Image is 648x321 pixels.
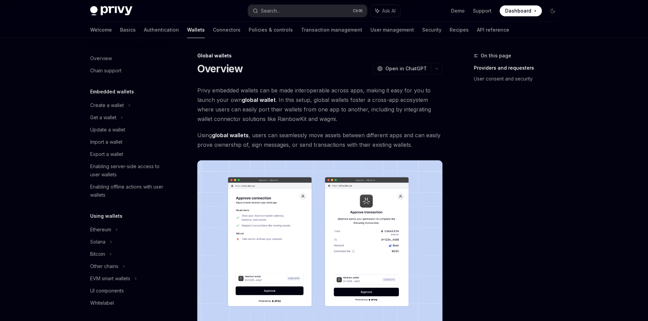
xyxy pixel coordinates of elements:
div: Enabling offline actions with user wallets [90,183,168,199]
div: Solana [90,238,105,246]
div: Whitelabel [90,299,114,307]
a: Connectors [213,22,240,38]
a: Chain support [85,65,172,77]
div: Get a wallet [90,113,116,122]
div: Global wallets [197,52,443,59]
a: Wallets [187,22,205,38]
a: Enabling server-side access to user wallets [85,160,172,181]
div: Search... [261,7,280,15]
span: Privy embedded wallets can be made interoperable across apps, making it easy for you to launch yo... [197,86,443,124]
h5: Using wallets [90,212,122,220]
div: Ethereum [90,226,111,234]
div: Chain support [90,67,121,75]
strong: global wallets [212,132,249,139]
a: Export a wallet [85,148,172,160]
button: Open in ChatGPT [373,63,431,74]
span: On this page [481,52,511,60]
button: Toggle dark mode [547,5,558,16]
div: Update a wallet [90,126,125,134]
div: EVM smart wallets [90,274,130,283]
a: Authentication [144,22,179,38]
a: User management [370,22,414,38]
div: Overview [90,54,112,63]
a: Overview [85,52,172,65]
a: Providers and requesters [474,63,564,73]
div: Create a wallet [90,101,124,109]
span: Open in ChatGPT [385,65,427,72]
span: Ask AI [382,7,396,14]
a: Recipes [450,22,469,38]
h5: Embedded wallets [90,88,134,96]
a: Support [473,7,492,14]
a: Basics [120,22,136,38]
div: Enabling server-side access to user wallets [90,162,168,179]
div: Bitcoin [90,250,105,258]
a: API reference [477,22,509,38]
button: Ask AI [370,5,400,17]
span: Ctrl K [353,8,363,14]
strong: global wallet [242,96,276,103]
div: UI components [90,287,124,295]
a: Transaction management [301,22,362,38]
span: Dashboard [505,7,531,14]
a: Dashboard [500,5,542,16]
a: Whitelabel [85,297,172,309]
img: dark logo [90,6,132,16]
a: User consent and security [474,73,564,84]
div: Other chains [90,262,118,270]
button: Search...CtrlK [248,5,367,17]
div: Import a wallet [90,138,122,146]
div: Export a wallet [90,150,123,158]
a: UI components [85,285,172,297]
a: Policies & controls [249,22,293,38]
a: Welcome [90,22,112,38]
span: Using , users can seamlessly move assets between different apps and can easily prove ownership of... [197,130,443,149]
a: Demo [451,7,465,14]
h1: Overview [197,63,243,75]
a: Import a wallet [85,136,172,148]
a: Update a wallet [85,124,172,136]
a: Enabling offline actions with user wallets [85,181,172,201]
a: Security [422,22,442,38]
